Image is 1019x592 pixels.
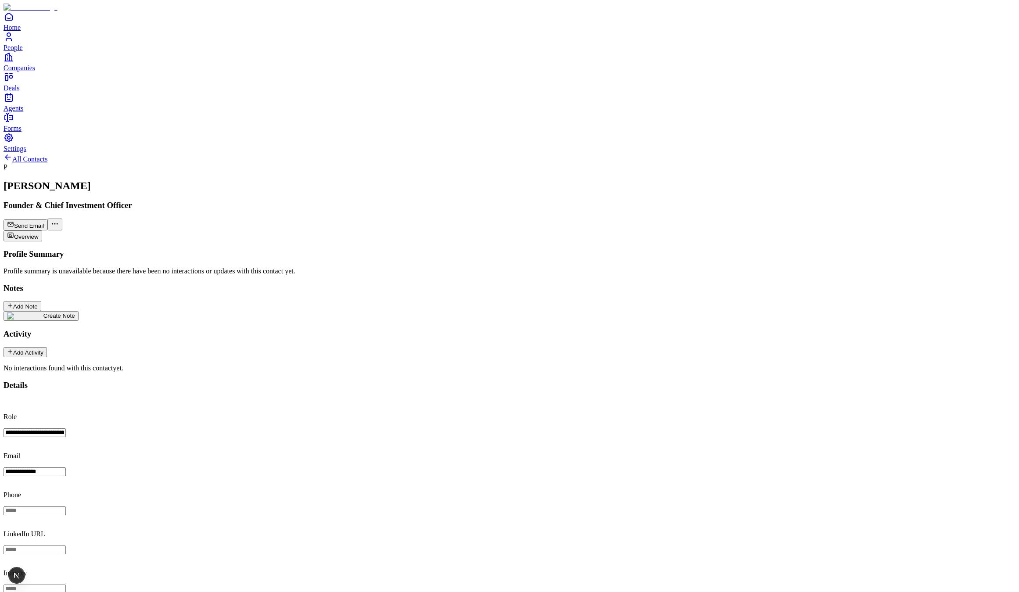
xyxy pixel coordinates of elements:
[4,230,42,241] button: Overview
[4,219,47,230] button: Send Email
[4,491,1015,499] p: Phone
[4,125,22,132] span: Forms
[4,347,47,357] button: Add Activity
[4,380,1015,390] h3: Details
[4,11,1015,31] a: Home
[4,329,1015,339] h3: Activity
[4,32,1015,51] a: People
[4,311,79,321] button: create noteCreate Note
[4,44,23,51] span: People
[4,201,1015,210] h3: Founder & Chief Investment Officer
[4,163,1015,171] div: P
[4,4,57,11] img: Item Brain Logo
[4,569,1015,577] p: Industry
[4,92,1015,112] a: Agents
[7,312,43,319] img: create note
[4,104,23,112] span: Agents
[47,219,62,230] button: More actions
[4,413,1015,421] p: Role
[4,72,1015,92] a: Deals
[4,145,26,152] span: Settings
[4,52,1015,72] a: Companies
[4,64,35,72] span: Companies
[4,249,1015,259] h3: Profile Summary
[43,312,75,319] span: Create Note
[4,283,1015,293] h3: Notes
[4,364,1015,372] p: No interactions found with this contact yet.
[4,112,1015,132] a: Forms
[4,24,21,31] span: Home
[4,133,1015,152] a: Settings
[4,267,1015,275] div: Profile summary is unavailable because there have been no interactions or updates with this conta...
[4,84,19,92] span: Deals
[7,302,38,310] div: Add Note
[4,301,41,311] button: Add Note
[4,155,47,163] a: All Contacts
[4,180,1015,192] h2: [PERSON_NAME]
[4,530,1015,538] p: LinkedIn URL
[4,452,1015,460] p: Email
